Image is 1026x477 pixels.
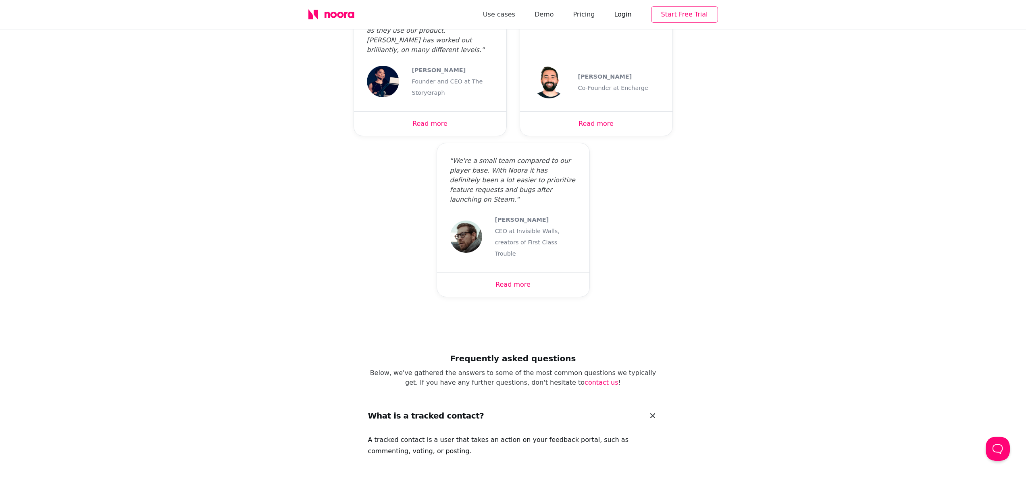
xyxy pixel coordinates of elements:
a: contact us [585,379,618,386]
h2: Frequently asked questions [368,352,658,365]
iframe: Help Scout Beacon - Open [986,437,1010,461]
div: What is a tracked contact? [368,410,484,421]
a: Pricing [573,9,595,20]
div: Login [614,9,631,20]
p: Below, we've gathered the answers to some of the most common questions we typically get. If you h... [368,368,658,387]
a: Use cases [483,9,515,20]
a: Demo [535,9,554,20]
a: Read more [412,120,447,127]
img: Slav Ivanov [533,66,565,98]
div: CEO at Invisible Walls, creators of First Class Trouble [495,225,576,259]
img: Nadia Odunayo [367,65,399,98]
div: [PERSON_NAME] [412,65,493,76]
div: [PERSON_NAME] [578,71,648,82]
a: Read more [495,281,531,288]
a: Read more [579,120,614,127]
p: " We're a small team compared to our player base. With Noora it has definitely been a lot easier ... [450,156,576,204]
div: A tracked contact is a user that takes an action on your feedback portal, such as commenting, vot... [368,434,658,470]
div: Founder and CEO at The StoryGraph [412,76,493,98]
div: [PERSON_NAME] [495,214,576,225]
div: Co-Founder at Encharge [578,82,648,94]
img: Niels Wetterberg [450,221,482,253]
button: Start Free Trial [651,6,718,23]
